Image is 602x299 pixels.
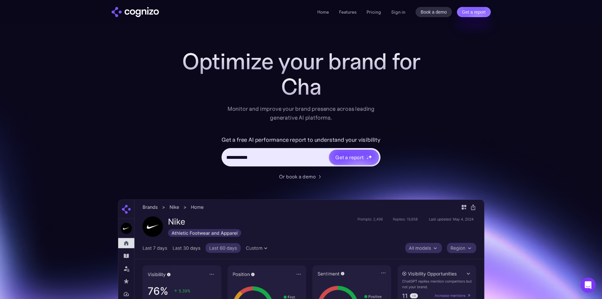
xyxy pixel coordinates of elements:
[391,8,405,16] a: Sign in
[339,9,356,15] a: Features
[175,49,428,74] h1: Optimize your brand for
[367,9,381,15] a: Pricing
[416,7,452,17] a: Book a demo
[367,155,368,156] img: star
[279,173,323,180] a: Or book a demo
[457,7,491,17] a: Get a report
[222,135,380,145] label: Get a free AI performance report to understand your visibility
[328,149,380,165] a: Get a reportstarstarstar
[581,277,596,293] div: Open Intercom Messenger
[112,7,159,17] img: cognizo logo
[175,74,428,99] div: Cha
[222,135,380,170] form: Hero URL Input Form
[368,155,372,159] img: star
[335,153,364,161] div: Get a report
[223,104,379,122] div: Monitor and improve your brand presence across leading generative AI platforms.
[112,7,159,17] a: home
[367,157,369,159] img: star
[279,173,316,180] div: Or book a demo
[317,9,329,15] a: Home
